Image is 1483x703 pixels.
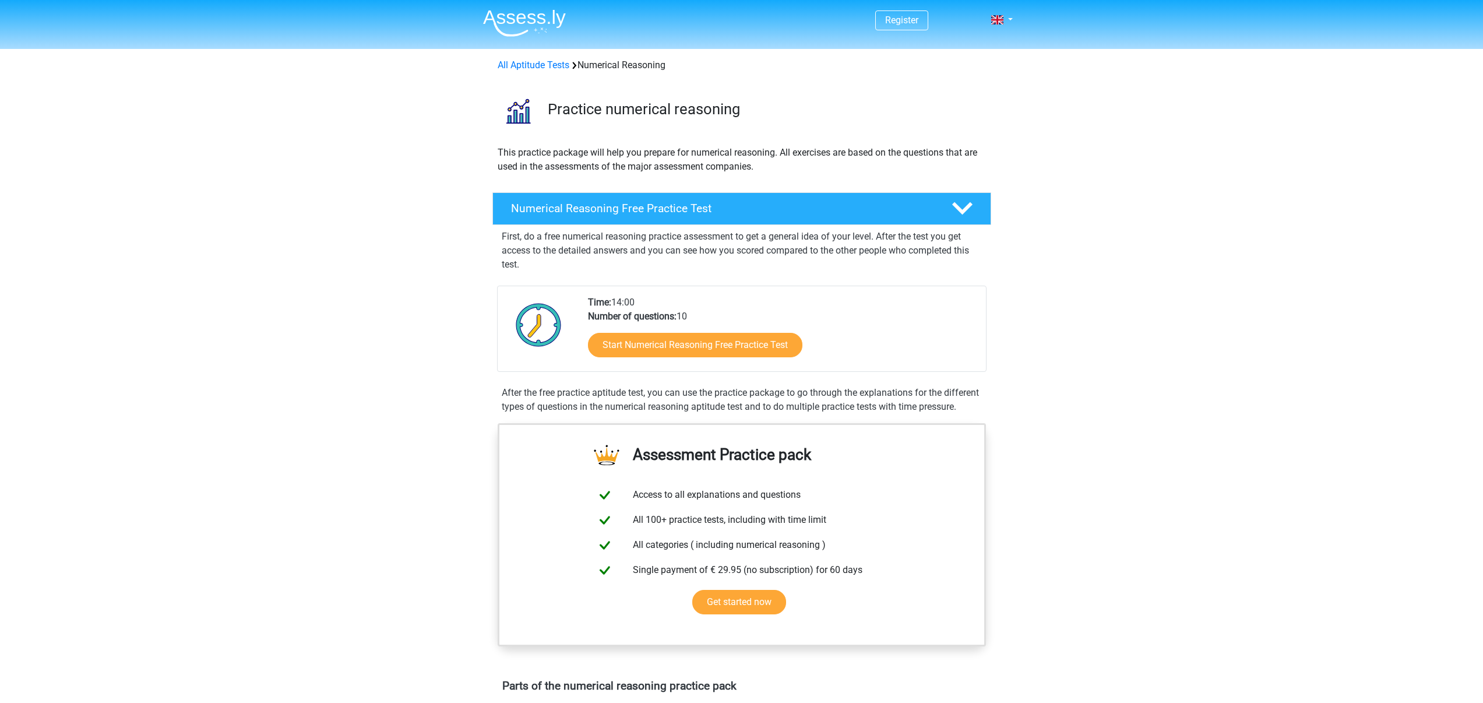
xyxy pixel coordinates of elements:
div: Numerical Reasoning [493,58,991,72]
a: Start Numerical Reasoning Free Practice Test [588,333,802,357]
a: All Aptitude Tests [498,59,569,71]
img: Assessly [483,9,566,37]
p: First, do a free numerical reasoning practice assessment to get a general idea of your level. Aft... [502,230,982,272]
h3: Practice numerical reasoning [548,100,982,118]
b: Time: [588,297,611,308]
b: Number of questions: [588,311,677,322]
a: Register [885,15,918,26]
img: Clock [509,296,568,354]
h4: Parts of the numerical reasoning practice pack [502,679,981,693]
p: This practice package will help you prepare for numerical reasoning. All exercises are based on t... [498,146,986,174]
h4: Numerical Reasoning Free Practice Test [511,202,933,215]
a: Get started now [692,590,786,614]
img: numerical reasoning [493,86,543,136]
div: After the free practice aptitude test, you can use the practice package to go through the explana... [497,386,987,414]
div: 14:00 10 [579,296,985,371]
a: Numerical Reasoning Free Practice Test [488,192,996,225]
